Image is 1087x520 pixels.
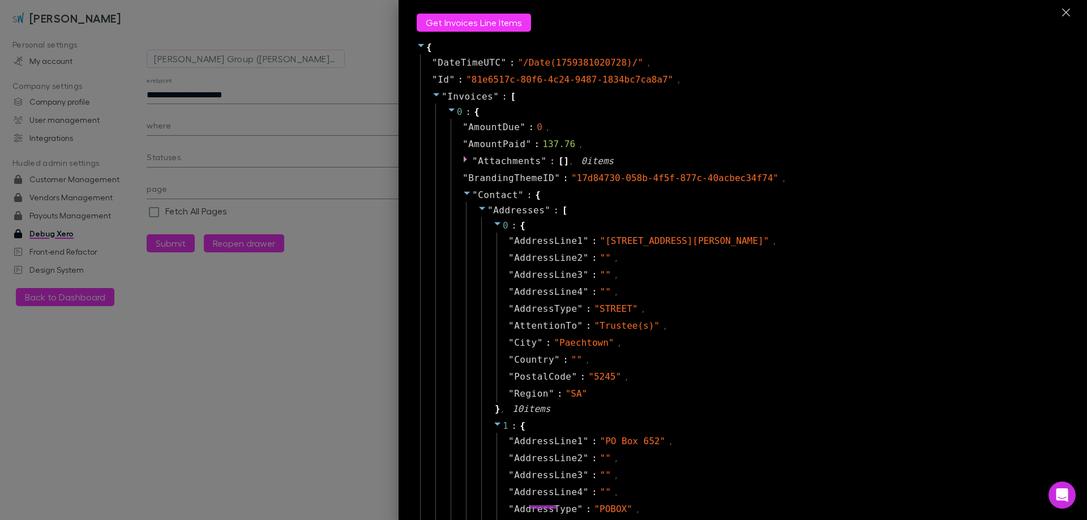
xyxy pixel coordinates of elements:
span: , [579,140,583,150]
span: { [426,41,432,54]
span: " [508,470,514,480]
span: : [592,251,597,265]
span: AddressLine4 [514,285,583,299]
span: , [614,287,618,298]
span: { [520,419,525,433]
span: " [583,453,589,463]
span: AddressLine3 [514,268,583,282]
span: , [641,304,645,315]
span: " [520,122,525,132]
span: " [463,139,468,149]
span: " [449,74,455,85]
span: Invoices [447,91,493,102]
span: " [577,320,583,331]
span: , [663,321,667,332]
span: " [583,269,589,280]
span: : [592,452,597,465]
span: " [549,388,554,399]
span: , [614,488,618,498]
span: " POBOX " [594,504,632,514]
span: : [553,204,559,217]
span: : [511,419,517,433]
span: , [669,437,673,447]
button: Get Invoices Line Items [417,14,531,32]
span: : [534,137,540,151]
span: : [592,268,597,282]
span: PostalCode [514,370,571,384]
span: { [520,219,525,233]
span: , [677,75,681,85]
span: 1 [503,420,508,431]
span: " [508,371,514,382]
span: ] [564,154,570,168]
span: " [508,388,514,399]
span: Country [514,353,554,367]
span: " " [571,354,582,365]
span: : [592,485,597,499]
span: Attachments [478,156,541,166]
span: : [510,56,515,70]
span: " [508,504,514,514]
span: AddressLine2 [514,251,583,265]
span: [ [510,90,516,104]
span: " [508,337,514,348]
span: " Trustee(s) " [594,320,660,331]
span: " [463,173,468,183]
span: , [546,123,550,133]
span: : [528,121,534,134]
span: " [472,190,478,200]
span: " [508,235,514,246]
div: 137.76 [542,137,575,151]
span: " " [600,470,611,480]
span: : [592,435,597,448]
span: " [508,453,514,463]
span: " [554,354,560,365]
span: { [535,188,541,202]
span: : [465,105,471,119]
span: " [508,286,514,297]
span: City [514,336,537,350]
span: 0 item s [581,156,614,166]
span: " STREET " [594,303,637,314]
span: AddressLine3 [514,469,583,482]
span: " " [600,453,611,463]
span: " SA " [566,388,588,399]
span: : [563,353,568,367]
span: " [493,91,499,102]
span: : [586,302,592,316]
span: " [577,504,583,514]
div: 0 [537,121,542,134]
span: AddressLine1 [514,435,583,448]
span: , [500,405,504,415]
span: [ [562,204,568,217]
span: " " [600,269,611,280]
span: " " [600,487,611,497]
span: , [617,338,621,349]
span: AddressLine1 [514,234,583,248]
div: Open Intercom Messenger [1049,482,1076,509]
span: " " [600,286,611,297]
span: " [583,286,589,297]
span: AttentionTo [514,319,577,333]
span: , [569,157,573,167]
span: , [614,454,618,464]
span: : [511,219,517,233]
span: " 5245 " [588,371,621,382]
span: " /Date(1759381020728)/ " [517,57,643,68]
span: AmountDue [468,121,520,134]
span: " [571,371,577,382]
span: Id [438,73,449,87]
span: : [592,285,597,299]
span: AddressType [514,302,577,316]
span: DateTimeUTC [438,56,500,70]
span: " [508,354,514,365]
span: : [550,154,555,168]
span: AddressType [514,502,577,516]
span: " 17d84730-058b-4f5f-877c-40acbec34f74 " [571,173,778,183]
span: " [432,74,438,85]
span: AddressLine2 [514,452,583,465]
span: BrandingThemeID [468,171,554,185]
span: " [577,303,583,314]
span: " [554,173,560,183]
span: : [592,469,597,482]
